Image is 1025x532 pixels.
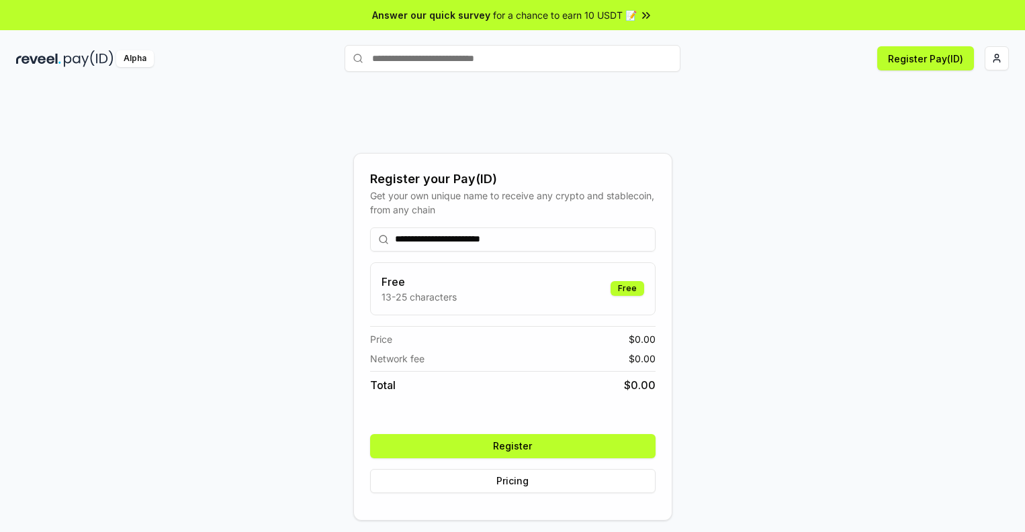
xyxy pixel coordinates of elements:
[629,332,656,346] span: $ 0.00
[370,469,656,493] button: Pricing
[611,281,644,296] div: Free
[382,290,457,304] p: 13-25 characters
[370,352,425,366] span: Network fee
[370,170,656,189] div: Register your Pay(ID)
[16,50,61,67] img: reveel_dark
[370,434,656,458] button: Register
[382,274,457,290] h3: Free
[877,46,974,70] button: Register Pay(ID)
[629,352,656,366] span: $ 0.00
[64,50,114,67] img: pay_id
[370,377,396,393] span: Total
[624,377,656,393] span: $ 0.00
[370,332,392,346] span: Price
[370,189,656,217] div: Get your own unique name to receive any crypto and stablecoin, from any chain
[116,50,154,67] div: Alpha
[493,8,637,22] span: for a chance to earn 10 USDT 📝
[372,8,490,22] span: Answer our quick survey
